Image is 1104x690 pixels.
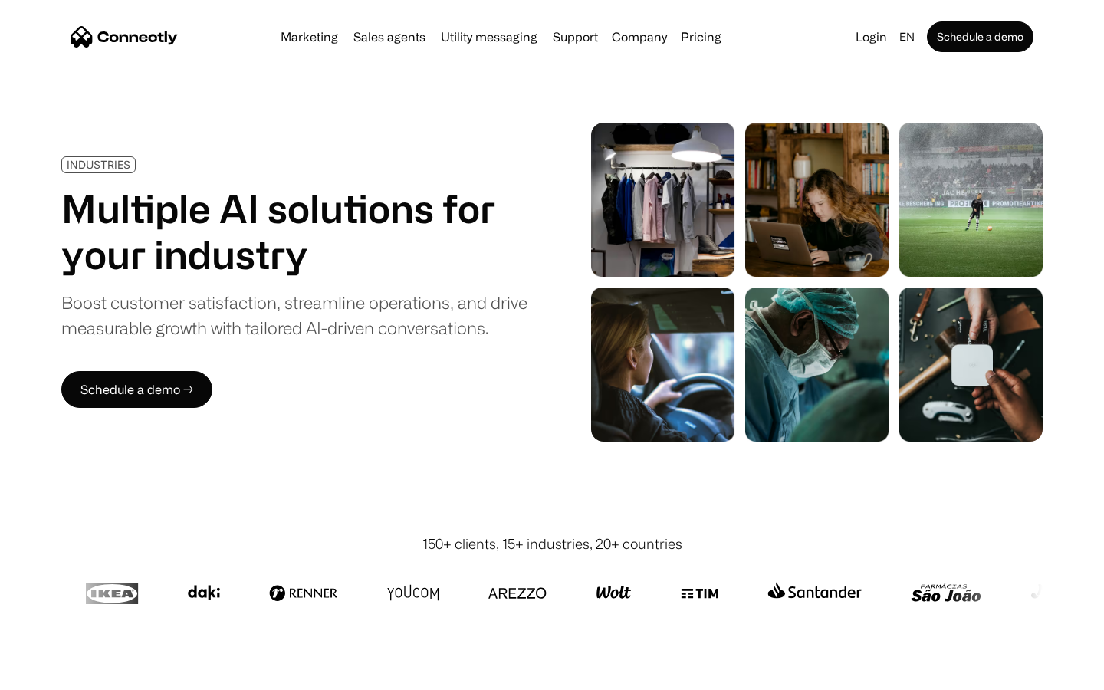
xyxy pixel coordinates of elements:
ul: Language list [31,663,92,685]
aside: Language selected: English [15,662,92,685]
a: Utility messaging [435,31,544,43]
a: Support [547,31,604,43]
div: 150+ clients, 15+ industries, 20+ countries [422,534,682,554]
a: Login [849,26,893,48]
a: Schedule a demo [927,21,1033,52]
a: Schedule a demo → [61,371,212,408]
a: Pricing [675,31,728,43]
a: Sales agents [347,31,432,43]
div: Boost customer satisfaction, streamline operations, and drive measurable growth with tailored AI-... [61,290,527,340]
h1: Multiple AI solutions for your industry [61,186,527,278]
div: INDUSTRIES [67,159,130,170]
div: en [899,26,915,48]
div: Company [612,26,667,48]
a: Marketing [274,31,344,43]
